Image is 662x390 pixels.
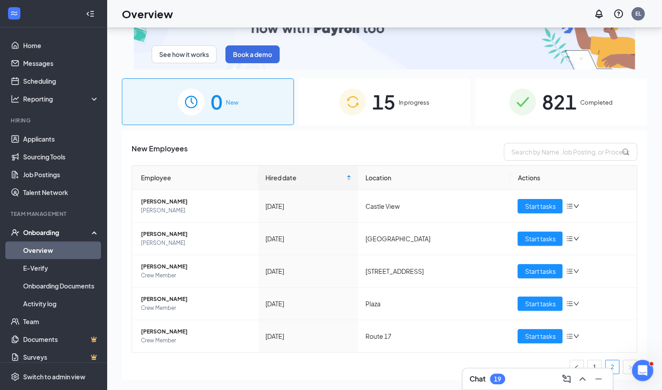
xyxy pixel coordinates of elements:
th: Location [358,166,510,190]
span: bars [566,235,573,242]
div: Hiring [11,117,97,124]
div: Reporting [23,94,100,103]
div: 19 [494,375,501,383]
a: Applicants [23,130,99,148]
span: right [627,365,633,370]
div: [DATE] [265,201,351,211]
span: In progress [399,98,429,107]
span: Crew Member [141,304,251,313]
a: SurveysCrown [23,348,99,366]
svg: ChevronUp [577,374,588,384]
a: Team [23,313,99,330]
button: Start tasks [518,199,562,213]
div: [DATE] [265,266,351,276]
button: Start tasks [518,232,562,246]
a: DocumentsCrown [23,330,99,348]
span: down [573,268,579,274]
span: down [573,333,579,339]
div: Team Management [11,210,97,218]
button: Minimize [591,372,606,386]
span: [PERSON_NAME] [141,197,251,206]
span: Start tasks [525,234,555,244]
td: Plaza [358,288,510,320]
a: Sourcing Tools [23,148,99,166]
span: Start tasks [525,331,555,341]
span: [PERSON_NAME] [141,327,251,336]
span: bars [566,333,573,340]
span: Crew Member [141,336,251,345]
a: Messages [23,54,99,72]
span: Start tasks [525,201,555,211]
span: New [226,98,238,107]
span: down [573,301,579,307]
span: bars [566,300,573,307]
button: Start tasks [518,329,562,343]
svg: Settings [11,372,20,381]
span: [PERSON_NAME] [141,295,251,304]
span: [PERSON_NAME] [141,262,251,271]
svg: Minimize [593,374,604,384]
a: Overview [23,241,99,259]
a: E-Verify [23,259,99,277]
div: [DATE] [265,331,351,341]
div: Switch to admin view [23,372,85,381]
span: Start tasks [525,266,555,276]
span: bars [566,268,573,275]
button: Start tasks [518,264,562,278]
button: right [623,360,637,374]
li: 2 [605,360,619,374]
a: 1 [588,360,601,374]
th: Actions [510,166,637,190]
span: Hired date [265,173,345,183]
td: [GEOGRAPHIC_DATA] [358,223,510,255]
li: Next Page [623,360,637,374]
a: 2 [606,360,619,374]
span: down [573,236,579,242]
span: Crew Member [141,271,251,280]
svg: Collapse [86,9,95,18]
h3: Chat [469,374,485,384]
li: Previous Page [570,360,584,374]
button: Book a demo [225,45,280,63]
a: Onboarding Documents [23,277,99,295]
svg: UserCheck [11,228,20,237]
a: Activity log [23,295,99,313]
a: Scheduling [23,72,99,90]
span: 15 [372,86,395,117]
span: [PERSON_NAME] [141,206,251,215]
iframe: Intercom live chat [632,360,653,381]
div: [DATE] [265,234,351,244]
div: Onboarding [23,228,92,237]
span: Start tasks [525,299,555,309]
button: left [570,360,584,374]
span: down [573,203,579,209]
button: ComposeMessage [559,372,574,386]
span: New Employees [132,143,188,161]
svg: ComposeMessage [561,374,572,384]
svg: Notifications [594,8,604,19]
svg: Analysis [11,94,20,103]
th: Employee [132,166,258,190]
span: left [574,365,579,370]
td: Castle View [358,190,510,223]
input: Search by Name, Job Posting, or Process [504,143,637,161]
h1: Overview [122,6,173,21]
td: [STREET_ADDRESS] [358,255,510,288]
span: bars [566,203,573,210]
span: 0 [211,86,222,117]
button: See how it works [152,45,217,63]
span: Completed [580,98,613,107]
span: [PERSON_NAME] [141,230,251,239]
a: Talent Network [23,183,99,201]
a: Job Postings [23,166,99,183]
button: ChevronUp [575,372,590,386]
li: 1 [587,360,602,374]
span: 821 [542,86,577,117]
svg: WorkstreamLogo [10,9,19,18]
a: Home [23,37,99,54]
div: [DATE] [265,299,351,309]
button: Start tasks [518,297,562,311]
span: [PERSON_NAME] [141,239,251,248]
div: EL [635,10,641,17]
svg: QuestionInfo [613,8,624,19]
